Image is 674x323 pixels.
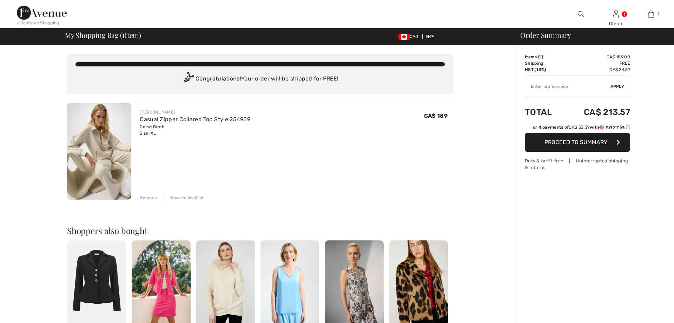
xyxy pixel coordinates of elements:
td: CA$ 213.57 [564,100,630,124]
span: EN [425,34,434,39]
img: My Info [613,10,619,18]
td: CA$ 24.57 [564,66,630,73]
td: Total [525,100,564,124]
span: Apply [610,83,625,90]
div: Olena [599,20,633,27]
img: Canadian Dollar [398,34,410,40]
span: CA$ 53.39 [569,125,590,130]
input: Promo code [525,76,610,97]
div: Remove [140,195,157,201]
div: < Continue Shopping [17,20,59,26]
img: Sezzle [599,124,625,130]
div: [PERSON_NAME] [140,109,250,115]
span: CAD [398,34,421,39]
span: 1 [658,11,659,17]
a: Casual Zipper Collared Top Style 254959 [140,116,250,123]
div: Order Summary [512,32,670,39]
td: HST (13%) [525,66,564,73]
span: 1 [540,54,542,59]
div: Congratulations! Your order will be shipped for FREE! [75,72,445,86]
span: My Shopping Bag ( Item) [65,32,141,39]
td: Shipping [525,60,564,66]
a: 1 [634,10,668,18]
img: search the website [578,10,584,18]
div: Move to Wishlist [164,195,204,201]
img: Congratulation2.svg [181,72,196,86]
td: Items ( ) [525,54,564,60]
div: Duty & tariff-free | Uninterrupted shipping & returns [525,157,630,171]
td: CA$ 189.00 [564,54,630,60]
span: 1 [122,30,125,39]
button: Proceed to Summary [525,133,630,152]
td: Free [564,60,630,66]
img: My Bag [648,10,654,18]
img: 1ère Avenue [17,6,67,20]
span: CA$ 189 [424,112,448,119]
img: Casual Zipper Collared Top Style 254959 [67,103,131,200]
span: Proceed to Summary [544,139,607,146]
a: Sign In [613,11,619,17]
div: or 4 payments of with [533,124,630,130]
div: Color: Birch Size: XL [140,124,250,136]
h2: Shoppers also bought [67,226,453,235]
div: or 4 payments ofCA$ 53.39withSezzle Click to learn more about Sezzle [525,124,630,133]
